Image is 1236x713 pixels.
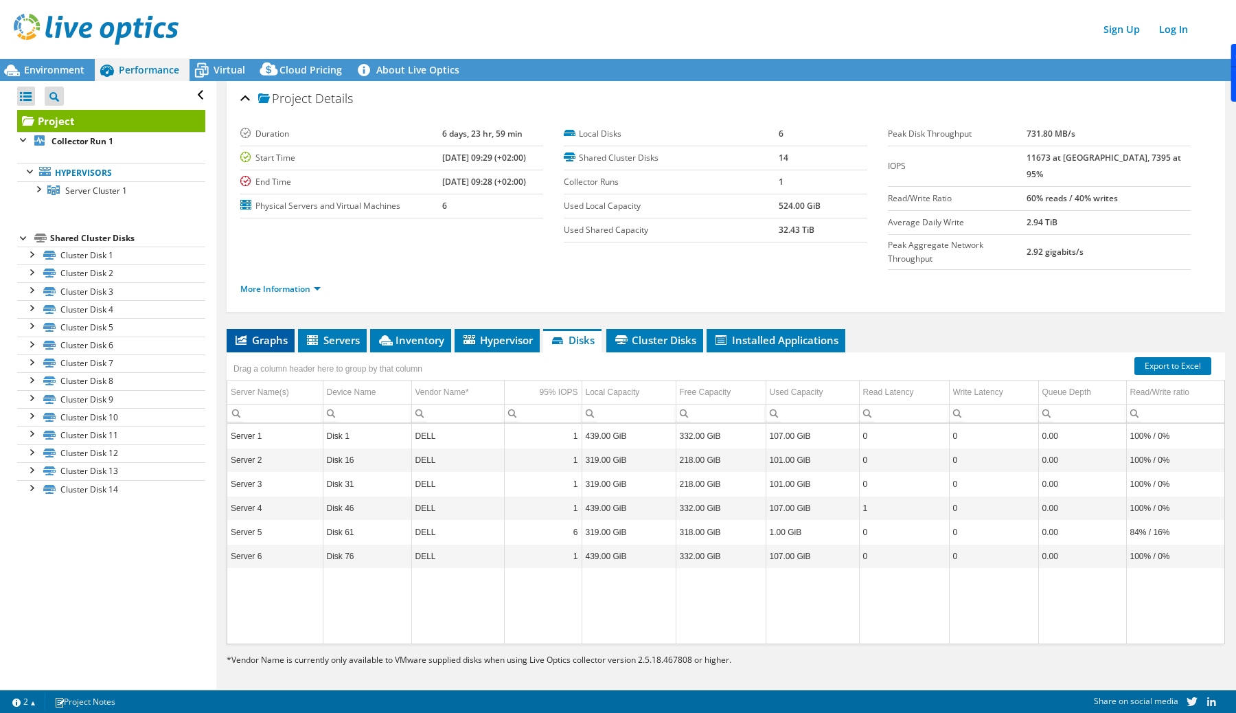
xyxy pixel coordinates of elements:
span: Installed Applications [713,333,838,347]
b: 14 [779,152,788,163]
div: Device Name [327,384,376,400]
td: Column Read/Write ratio, Filter cell [1126,405,1224,423]
a: Project Notes [45,693,125,710]
a: Sign Up [1097,19,1147,39]
td: Column Device Name, Value Disk 46 [323,497,411,521]
td: Column Vendor Name*, Value DELL [411,497,504,521]
a: Cluster Disk 9 [17,390,205,408]
a: Cluster Disk 11 [17,426,205,444]
a: Server Cluster 1 [17,181,205,199]
label: End Time [240,175,442,189]
td: Column 95% IOPS, Value 6 [504,521,582,545]
td: Column Used Capacity, Value 107.00 GiB [766,497,859,521]
td: Column Queue Depth, Value 0.00 [1038,497,1126,521]
td: Column 95% IOPS, Filter cell [504,405,582,423]
div: Free Capacity [680,384,731,400]
b: 32.43 TiB [779,224,814,236]
td: Column Vendor Name*, Value DELL [411,449,504,473]
span: Virtual [214,63,245,76]
a: Cluster Disk 10 [17,408,205,426]
td: Column Queue Depth, Value 0.00 [1038,473,1126,497]
td: Column Vendor Name*, Value DELL [411,473,504,497]
a: Export to Excel [1134,357,1211,375]
b: 6 [442,200,447,212]
span: Servers [305,333,360,347]
span: Project [258,92,312,106]
td: Column Vendor Name*, Value DELL [411,521,504,545]
div: Queue Depth [1042,384,1091,400]
td: Vendor Name* Column [411,381,504,405]
td: Column Queue Depth, Value 0.00 [1038,449,1126,473]
a: More Information [240,283,321,295]
td: Column Write Latency, Value 0 [949,521,1038,545]
td: Column Read Latency, Value 0 [859,425,949,449]
a: About Live Optics [352,59,470,81]
td: Column Device Name, Value Disk 1 [323,425,411,449]
td: Column Device Name, Value Disk 61 [323,521,411,545]
td: Column Write Latency, Value 0 [949,497,1038,521]
td: Free Capacity Column [676,381,766,405]
td: Column Write Latency, Value 0 [949,449,1038,473]
span: Environment [24,63,84,76]
b: 2.92 gigabits/s [1027,246,1084,258]
td: Used Capacity Column [766,381,859,405]
div: 95% IOPS [539,384,577,400]
td: Column Queue Depth, Value 0.00 [1038,425,1126,449]
td: Column Used Capacity, Value 101.00 GiB [766,473,859,497]
b: [DATE] 09:28 (+02:00) [442,176,526,188]
div: Drag a column header here to group by that column [230,359,426,378]
label: Collector Runs [564,175,778,189]
td: Column Read Latency, Value 1 [859,497,949,521]
label: Read/Write Ratio [888,192,1027,205]
span: Performance [119,63,179,76]
td: Column Queue Depth, Value 0.00 [1038,545,1126,569]
td: Column Write Latency, Value 0 [949,425,1038,449]
td: Column Queue Depth, Value 0.00 [1038,521,1126,545]
td: Column Local Capacity, Value 439.00 GiB [582,497,676,521]
b: 1 [779,176,783,188]
label: Used Shared Capacity [564,223,778,237]
td: Column Server Name(s), Value Server 5 [227,521,323,545]
b: Collector Run 1 [51,135,113,147]
td: Column Used Capacity, Value 1.00 GiB [766,521,859,545]
a: Hypervisors [17,163,205,181]
td: Column Server Name(s), Value Server 4 [227,497,323,521]
td: Column Read Latency, Value 0 [859,473,949,497]
b: 6 days, 23 hr, 59 min [442,128,523,139]
td: Column Write Latency, Value 0 [949,545,1038,569]
td: 95% IOPS Column [504,381,582,405]
span: Disks [550,333,595,347]
td: Column Read/Write ratio, Value 100% / 0% [1126,449,1224,473]
td: Column Free Capacity, Value 332.00 GiB [676,425,766,449]
div: Local Capacity [586,384,640,400]
td: Column 95% IOPS, Value 1 [504,497,582,521]
a: Cluster Disk 2 [17,264,205,282]
b: 11673 at [GEOGRAPHIC_DATA], 7395 at 95% [1027,152,1181,180]
td: Column Local Capacity, Value 319.00 GiB [582,473,676,497]
td: Column Server Name(s), Value Server 3 [227,473,323,497]
td: Column Local Capacity, Value 319.00 GiB [582,449,676,473]
td: Column Read Latency, Filter cell [859,405,949,423]
div: Used Capacity [770,384,823,400]
a: Cluster Disk 6 [17,337,205,354]
div: Vendor Name* [415,384,469,400]
img: live_optics_svg.svg [14,14,179,45]
p: Vendor Name is currently only available to VMware supplied disks when using Live Optics collector... [227,653,879,668]
span: Cloud Pricing [279,63,342,76]
td: Column Used Capacity, Value 107.00 GiB [766,545,859,569]
td: Column Device Name, Value Disk 16 [323,449,411,473]
label: Start Time [240,151,442,165]
td: Column Read/Write ratio, Value 84% / 16% [1126,521,1224,545]
div: Write Latency [953,384,1003,400]
label: Duration [240,127,442,141]
div: Server Name(s) [231,384,289,400]
td: Column Free Capacity, Value 218.00 GiB [676,449,766,473]
span: Share on social media [1094,695,1178,707]
label: Average Daily Write [888,216,1027,229]
td: Column Write Latency, Filter cell [949,405,1038,423]
td: Queue Depth Column [1038,381,1126,405]
b: [DATE] 09:29 (+02:00) [442,152,526,163]
td: Column Server Name(s), Value Server 1 [227,425,323,449]
a: Cluster Disk 8 [17,372,205,390]
b: 6 [779,128,783,139]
